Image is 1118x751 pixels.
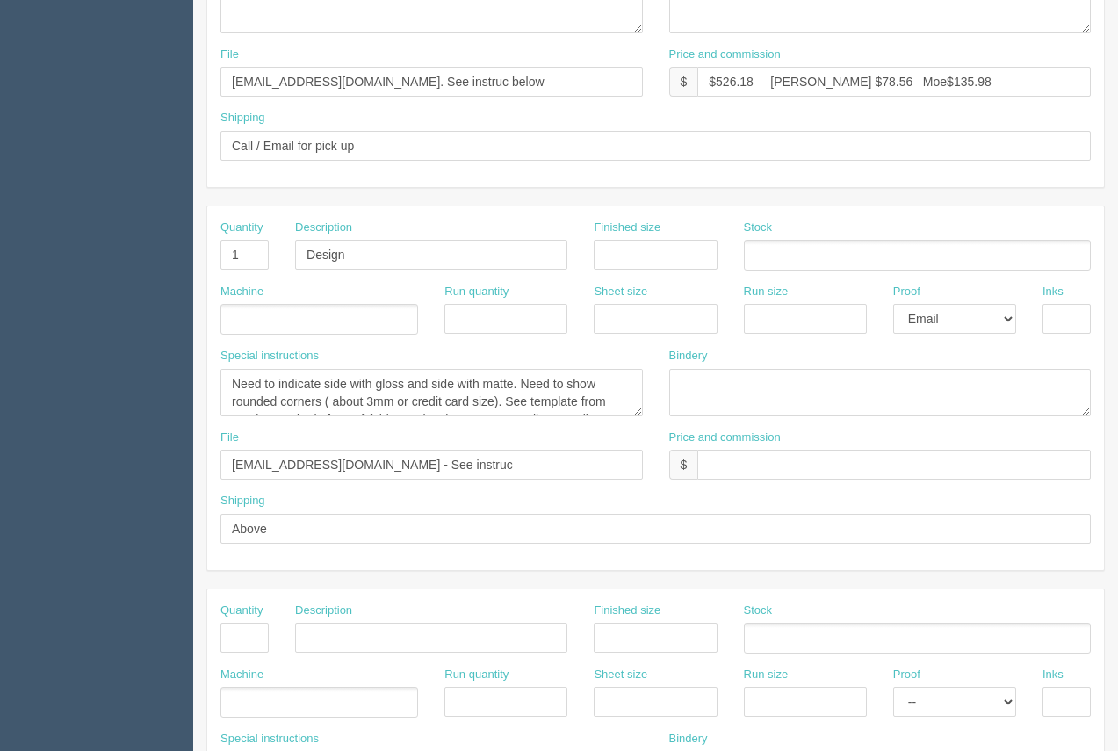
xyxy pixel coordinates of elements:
[594,667,647,683] label: Sheet size
[1042,284,1064,300] label: Inks
[669,348,708,365] label: Bindery
[744,284,789,300] label: Run size
[220,284,263,300] label: Machine
[220,667,263,683] label: Machine
[220,731,319,747] label: Special instructions
[220,348,319,365] label: Special instructions
[893,667,920,683] label: Proof
[744,220,773,236] label: Stock
[220,220,263,236] label: Quantity
[744,667,789,683] label: Run size
[220,47,239,63] label: File
[220,430,239,446] label: File
[220,110,265,126] label: Shipping
[444,284,509,300] label: Run quantity
[295,220,352,236] label: Description
[669,67,698,97] div: $
[669,47,781,63] label: Price and commission
[220,603,263,619] label: Quantity
[744,603,773,619] label: Stock
[594,603,660,619] label: Finished size
[669,430,781,446] label: Price and commission
[594,284,647,300] label: Sheet size
[444,667,509,683] label: Run quantity
[669,731,708,747] label: Bindery
[1042,667,1064,683] label: Inks
[295,603,352,619] label: Description
[893,284,920,300] label: Proof
[220,369,643,416] textarea: Need to indicate side with gloss and side with matte. Need to show rounded corners ( about 3mm or...
[669,450,698,480] div: $
[594,220,660,236] label: Finished size
[220,493,265,509] label: Shipping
